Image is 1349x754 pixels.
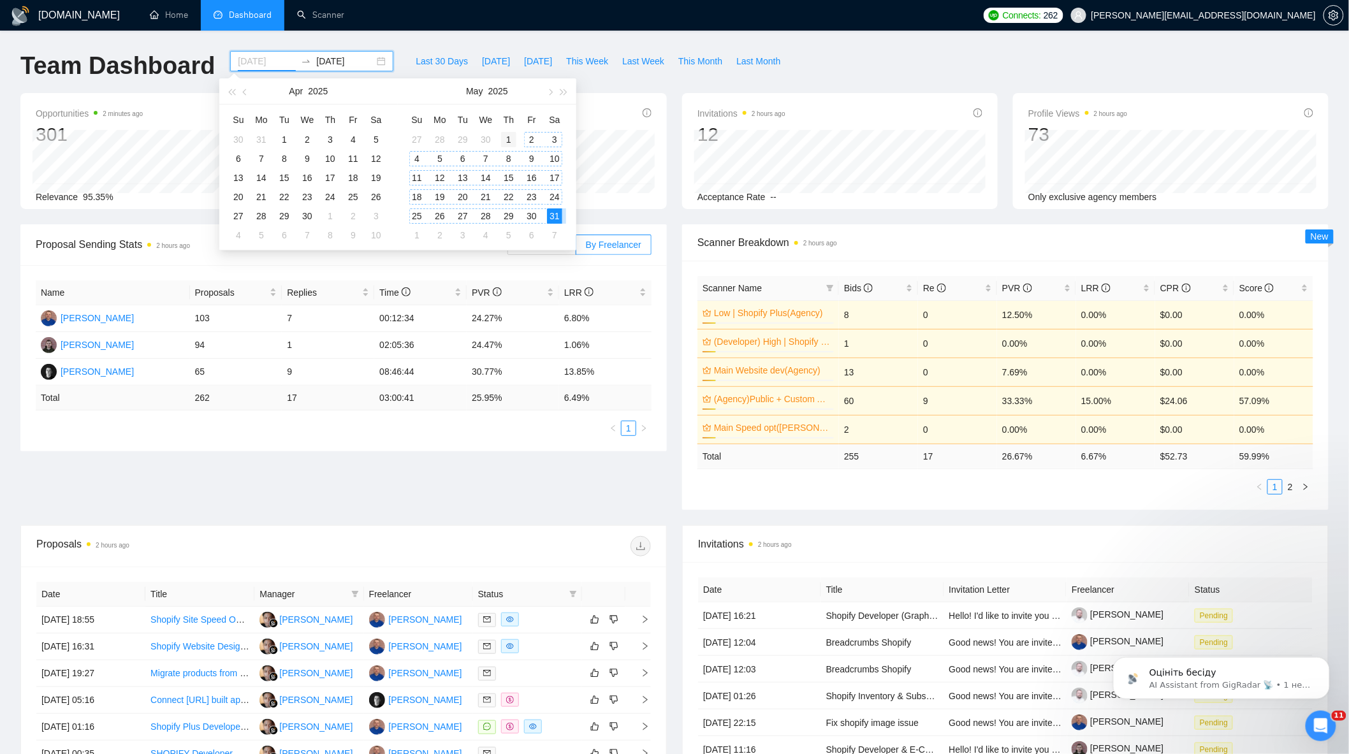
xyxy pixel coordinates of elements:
a: [PERSON_NAME] [1072,609,1163,620]
li: Next Page [1298,479,1313,495]
div: [PERSON_NAME] [279,693,353,707]
td: 2025-05-21 [474,187,497,207]
button: dislike [606,665,622,681]
div: [PERSON_NAME] [61,311,134,325]
td: 2025-04-19 [365,168,388,187]
span: info-circle [1304,108,1313,117]
button: setting [1323,5,1344,25]
span: dislike [609,641,618,651]
a: Main Speed opt([PERSON_NAME]) [714,421,831,435]
td: 2025-05-23 [520,187,543,207]
a: [PERSON_NAME] [1072,690,1163,700]
td: 2025-04-21 [250,187,273,207]
div: 16 [524,170,539,185]
td: 2025-04-11 [342,149,365,168]
button: Apr [289,78,303,104]
img: gigradar-bm.png [269,726,278,735]
div: 15 [277,170,292,185]
a: (Developer) High | Shopify Plus [714,335,831,349]
a: Migrate products from Freewebstore to Shopify (and set up shopifty store) [150,668,442,678]
img: c1Wi6XrIxUtVlQt1gi13Sjm7BIDNOHYsvbonXwanCjnvoIQXqtzE1B6RuFu11LztIx [1072,661,1088,677]
div: 14 [478,170,493,185]
th: Fr [342,110,365,130]
span: dislike [609,695,618,705]
span: to [301,56,311,66]
button: dislike [606,719,622,734]
span: Last Week [622,54,664,68]
a: MA[PERSON_NAME] [259,694,353,704]
a: Pending [1195,717,1238,727]
th: Fr [520,110,543,130]
div: 9 [300,151,315,166]
td: 2025-04-28 [428,130,451,149]
button: 2025 [488,78,508,104]
td: 2025-04-05 [365,130,388,149]
button: Last Week [615,51,671,71]
span: Opportunities [36,106,143,121]
td: 2025-05-06 [451,149,474,168]
td: 2025-05-20 [451,187,474,207]
button: like [587,612,602,627]
img: AU [41,310,57,326]
a: MA[PERSON_NAME] [259,614,353,624]
span: user [1074,11,1083,20]
td: 2025-04-23 [296,187,319,207]
a: 2 [1283,480,1297,494]
td: 2025-05-17 [543,168,566,187]
a: Connect [URL] built app to Shopify Store to work as a private app [150,695,409,705]
a: DP[PERSON_NAME] [41,339,134,349]
td: 2025-04-01 [273,130,296,149]
div: 8 [277,151,292,166]
a: 1 [1268,480,1282,494]
span: [DATE] [524,54,552,68]
img: c1Wi6XrIxUtVlQt1gi13Sjm7BIDNOHYsvbonXwanCjnvoIQXqtzE1B6RuFu11LztIx [1072,607,1088,623]
div: 15 [501,170,516,185]
td: 2025-04-30 [474,130,497,149]
img: AU [369,719,385,735]
td: 2025-04-10 [319,149,342,168]
span: swap-right [301,56,311,66]
td: 2025-05-19 [428,187,451,207]
span: mail [483,642,491,650]
a: Shopify Inventory & Subscription Integration Expert (Bars vs Boxes Problem) [826,691,1129,701]
button: dislike [606,612,622,627]
img: DP [41,337,57,353]
button: [DATE] [517,51,559,71]
td: 2025-05-15 [497,168,520,187]
span: setting [1324,10,1343,20]
th: Proposals [190,280,282,305]
td: 2025-05-04 [405,149,428,168]
td: 2025-05-16 [520,168,543,187]
div: 10 [547,151,562,166]
div: 11 [346,151,361,166]
time: 2 minutes ago [103,110,143,117]
div: 5 [432,151,448,166]
span: filter [824,279,836,298]
span: Pending [1195,609,1233,623]
td: 2025-05-05 [428,149,451,168]
button: Last 30 Days [409,51,475,71]
iframe: Intercom live chat [1306,711,1336,741]
p: Message from AI Assistant from GigRadar 📡, sent 1 нед. назад [55,49,220,61]
td: 2025-04-29 [451,130,474,149]
button: dislike [606,639,622,654]
time: 2 hours ago [752,110,785,117]
td: 2025-05-22 [497,187,520,207]
a: homeHome [150,10,188,20]
div: 11 [409,170,425,185]
a: AU[PERSON_NAME] [41,312,134,323]
td: 2025-04-14 [250,168,273,187]
div: 18 [346,170,361,185]
td: 2025-04-09 [296,149,319,168]
a: [PERSON_NAME] [1072,716,1163,727]
img: gigradar-bm.png [269,619,278,628]
div: [PERSON_NAME] [61,365,134,379]
span: Last Month [736,54,780,68]
div: 17 [547,170,562,185]
img: MA [259,692,275,708]
td: 2025-04-26 [365,187,388,207]
a: AU[PERSON_NAME] [369,667,462,678]
span: like [590,668,599,678]
div: 301 [36,122,143,147]
div: 2 [524,132,539,147]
